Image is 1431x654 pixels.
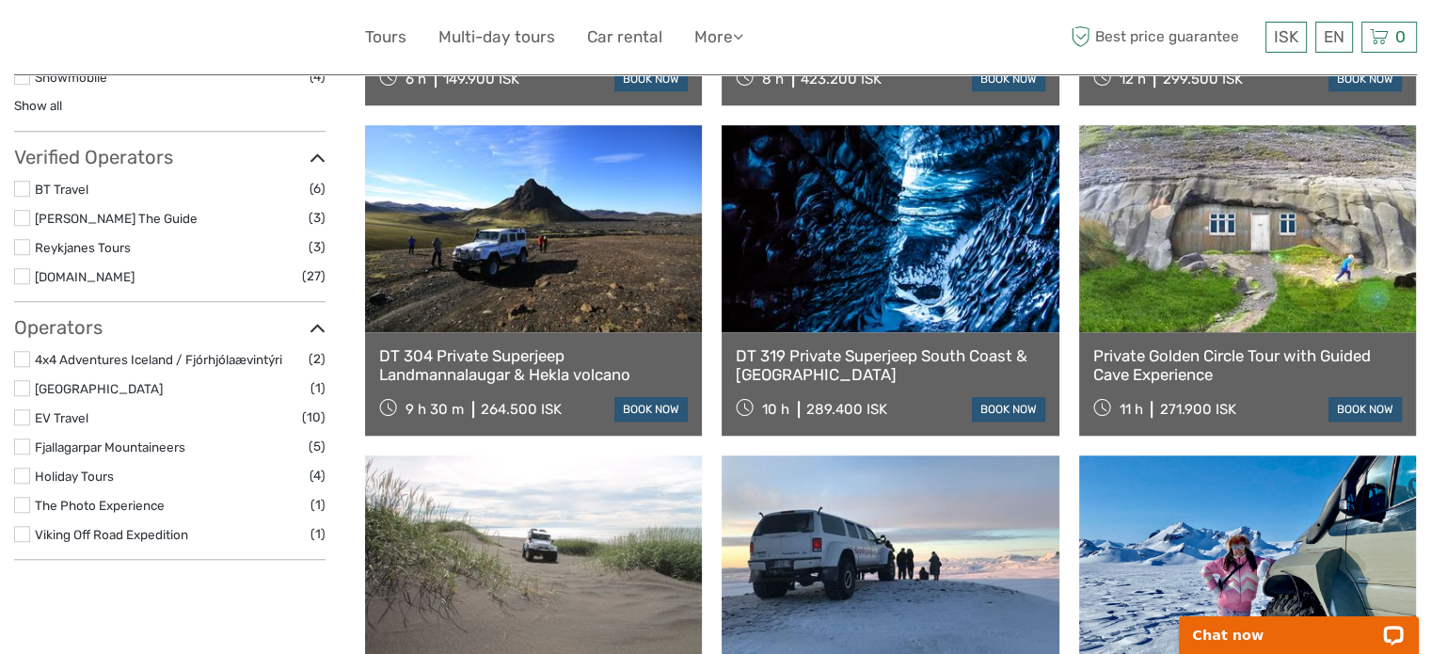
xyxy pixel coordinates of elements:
[762,71,784,88] span: 8 h
[14,14,110,60] img: 632-1a1f61c2-ab70-46c5-a88f-57c82c74ba0d_logo_small.jpg
[1328,397,1402,422] a: book now
[1119,401,1142,418] span: 11 h
[614,67,688,91] a: book now
[310,178,326,199] span: (6)
[405,401,464,418] span: 9 h 30 m
[302,407,326,428] span: (10)
[35,439,185,455] a: Fjallagarpar Mountaineers
[309,348,326,370] span: (2)
[310,377,326,399] span: (1)
[35,381,163,396] a: [GEOGRAPHIC_DATA]
[1066,22,1261,53] span: Best price guarantee
[35,469,114,484] a: Holiday Tours
[14,98,62,113] a: Show all
[379,346,688,385] a: DT 304 Private Superjeep Landmannalaugar & Hekla volcano
[806,401,887,418] div: 289.400 ISK
[1315,22,1353,53] div: EN
[1159,401,1235,418] div: 271.900 ISK
[1119,71,1145,88] span: 12 h
[35,352,282,367] a: 4x4 Adventures Iceland / Fjórhjólaævintýri
[1392,27,1408,46] span: 0
[801,71,882,88] div: 423.200 ISK
[405,71,426,88] span: 6 h
[35,211,198,226] a: [PERSON_NAME] The Guide
[438,24,555,51] a: Multi-day tours
[365,24,406,51] a: Tours
[1162,71,1242,88] div: 299.500 ISK
[310,494,326,516] span: (1)
[35,182,88,197] a: BT Travel
[481,401,562,418] div: 264.500 ISK
[309,236,326,258] span: (3)
[443,71,519,88] div: 149.900 ISK
[309,436,326,457] span: (5)
[35,410,88,425] a: EV Travel
[35,269,135,284] a: [DOMAIN_NAME]
[35,527,188,542] a: Viking Off Road Expedition
[762,401,789,418] span: 10 h
[14,146,326,168] h3: Verified Operators
[310,66,326,88] span: (4)
[736,346,1044,385] a: DT 319 Private Superjeep South Coast & [GEOGRAPHIC_DATA]
[14,316,326,339] h3: Operators
[302,265,326,287] span: (27)
[694,24,743,51] a: More
[35,498,165,513] a: The Photo Experience
[587,24,662,51] a: Car rental
[310,465,326,487] span: (4)
[972,67,1045,91] a: book now
[1328,67,1402,91] a: book now
[1274,27,1298,46] span: ISK
[1167,595,1431,654] iframe: LiveChat chat widget
[309,207,326,229] span: (3)
[35,70,107,85] a: Snowmobile
[972,397,1045,422] a: book now
[614,397,688,422] a: book now
[35,240,131,255] a: Reykjanes Tours
[310,523,326,545] span: (1)
[1093,346,1402,385] a: Private Golden Circle Tour with Guided Cave Experience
